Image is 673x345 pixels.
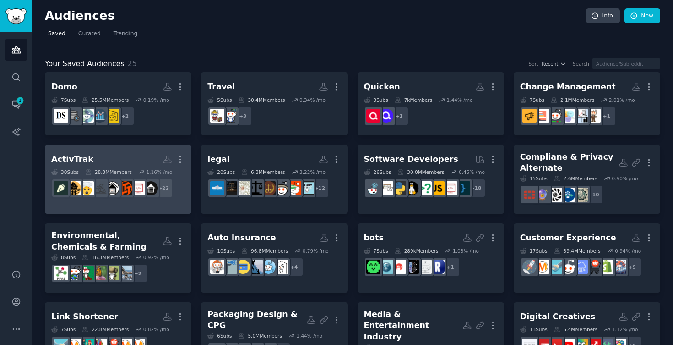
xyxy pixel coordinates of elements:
img: startups [522,260,537,274]
div: Customer Experience [520,232,616,244]
div: Auto Insurance [207,232,276,244]
img: SaaS [574,260,588,274]
a: bots7Subs289kMembers1.03% /mo+1replikaDIY_AI_ChatbotChatbotNewsChatbotschatbotHumanornot [358,223,504,293]
img: Python [392,181,406,195]
a: Software Developers26Subs30.0MMembers0.45% /mo+18programmingwebdevjavascriptcscareerquestionslinu... [358,145,504,214]
div: Environmental, Chemicals & Farming [51,230,163,252]
img: LegalAdviceUK [274,181,288,195]
div: Packaging Design & CPG [207,309,306,331]
a: Compliane & Privacy Alternate15Subs2.6MMembers0.90% /mo+10ComplianceGRC360privacynetsecfortinet [514,145,660,214]
div: 1.44 % /mo [447,97,473,103]
div: Change Management [520,81,616,93]
div: Sort [529,61,539,67]
a: Domo7Subs25.5MMembers0.19% /mo+2PowerBIanalyticsdataisbeautifuldataengineeringdatascience [45,72,191,135]
a: Change Management7Subs2.1MMembers2.01% /mo+1humanresourcesconsultingProductManagementsysadminproj... [514,72,660,135]
span: Recent [542,61,558,67]
img: selfhosted [144,181,158,195]
img: dataisbeautiful [80,109,94,123]
img: gardening [92,266,107,280]
div: 30.0M Members [397,169,444,175]
img: Accounting [287,181,301,195]
div: + 2 [128,264,147,283]
img: GRC360 [561,188,575,202]
div: 0.94 % /mo [615,248,641,254]
div: 30.4M Members [238,97,285,103]
div: 1.16 % /mo [146,169,172,175]
img: LawyerAdvice [223,181,237,195]
img: PFAS_Remediation [118,266,132,280]
div: 7 Sub s [51,326,76,333]
div: legal [207,154,229,165]
div: + 1 [390,106,409,126]
div: Link Shortener [51,311,118,323]
div: 13 Sub s [520,326,548,333]
img: QuickenOfficial [379,109,393,123]
img: graphic_design [54,181,68,195]
img: projectmanagement [535,109,549,123]
img: fortinet [522,188,537,202]
div: 25.5M Members [82,97,129,103]
img: solotravel [223,109,237,123]
div: 6 Sub s [207,333,232,339]
img: linux [405,181,419,195]
div: 5 Sub s [207,97,232,103]
img: ThatsInsane [80,181,94,195]
img: sales [561,260,575,274]
img: CreditCards [236,260,250,274]
a: Curated [75,27,104,45]
div: 7 Sub s [520,97,544,103]
div: 0.82 % /mo [143,326,169,333]
div: 1.03 % /mo [453,248,479,254]
div: 1.12 % /mo [612,326,638,333]
img: privacy [548,188,562,202]
div: 0.19 % /mo [143,97,169,103]
img: travel [210,109,224,123]
div: 5.0M Members [238,333,282,339]
img: reactjs [366,181,380,195]
div: Digital Creatives [520,311,596,323]
a: Travel5Subs30.4MMembers0.34% /mo+3solotraveltravel [201,72,347,135]
div: Compliane & Privacy Alternate [520,151,619,174]
a: Trending [110,27,141,45]
a: New [624,8,660,24]
div: 2.1M Members [551,97,594,103]
img: DIY_AI_Chatbot [418,260,432,274]
img: javascript [430,181,445,195]
img: ecommerce [586,260,601,274]
div: 0.34 % /mo [299,97,326,103]
div: + 2 [115,106,135,126]
img: ProductManagement [561,109,575,123]
div: 39.4M Members [554,248,601,254]
img: bestoflegaladvice [249,181,263,195]
img: WFH [105,181,119,195]
img: hacking [92,181,107,195]
div: Domo [51,81,77,93]
img: PowerBI [105,109,119,123]
img: replika [430,260,445,274]
img: homestead [105,266,119,280]
div: 30 Sub s [51,169,79,175]
div: 1.44 % /mo [296,333,322,339]
img: Advice [223,260,237,274]
img: povertyfinance [249,260,263,274]
img: PFAS [54,266,68,280]
img: ClassActionLawsuitUSA [236,181,250,195]
div: 2.01 % /mo [609,97,635,103]
img: quicken [366,109,380,123]
div: 0.45 % /mo [459,169,485,175]
div: 7 Sub s [51,97,76,103]
img: changemanagement [522,109,537,123]
div: 20 Sub s [207,169,235,175]
img: RealEstate [274,260,288,274]
img: CPA [300,181,314,195]
img: learnpython [379,181,393,195]
div: Travel [207,81,235,93]
span: Trending [114,30,137,38]
img: Compliance [574,188,588,202]
div: + 18 [467,178,486,198]
div: + 9 [623,257,642,277]
img: technology [548,260,562,274]
span: Curated [78,30,101,38]
a: legal20Subs6.3MMembers3.22% /mo+12CPAAccountingLegalAdviceUKAskALawyerbestoflegaladviceClassActio... [201,145,347,214]
img: supremecourt [210,181,224,195]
